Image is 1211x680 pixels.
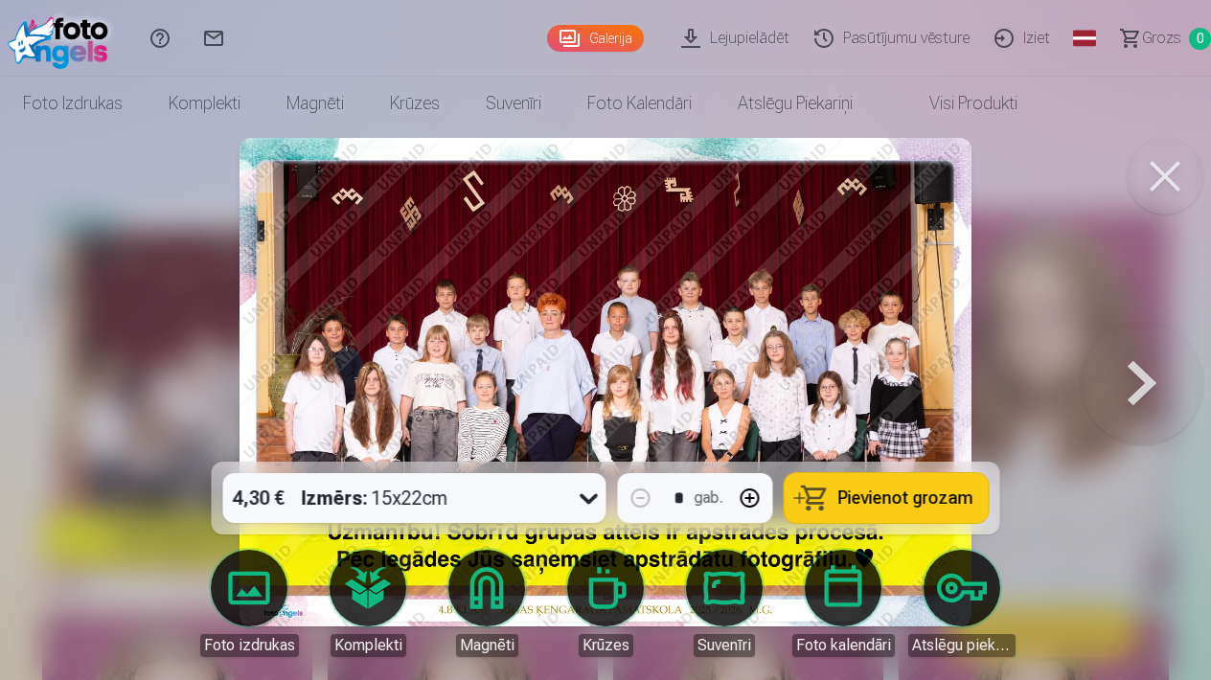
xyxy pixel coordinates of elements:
[671,550,778,657] a: Suvenīri
[564,77,715,130] a: Foto kalendāri
[908,634,1016,657] div: Atslēgu piekariņi
[456,634,518,657] div: Magnēti
[792,634,895,657] div: Foto kalendāri
[715,77,876,130] a: Atslēgu piekariņi
[694,634,755,657] div: Suvenīri
[908,550,1016,657] a: Atslēgu piekariņi
[200,634,299,657] div: Foto izdrukas
[8,8,118,69] img: /fa1
[463,77,564,130] a: Suvenīri
[302,485,368,511] strong: Izmērs :
[695,487,723,510] div: gab.
[838,489,973,507] span: Pievienot grozam
[876,77,1040,130] a: Visi produkti
[1189,28,1211,50] span: 0
[263,77,367,130] a: Magnēti
[547,25,644,52] a: Galerija
[579,634,633,657] div: Krūzes
[552,550,659,657] a: Krūzes
[367,77,463,130] a: Krūzes
[146,77,263,130] a: Komplekti
[789,550,897,657] a: Foto kalendāri
[302,473,448,523] div: 15x22cm
[433,550,540,657] a: Magnēti
[785,473,989,523] button: Pievienot grozam
[223,473,294,523] div: 4,30 €
[314,550,422,657] a: Komplekti
[331,634,406,657] div: Komplekti
[195,550,303,657] a: Foto izdrukas
[1142,27,1181,50] span: Grozs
